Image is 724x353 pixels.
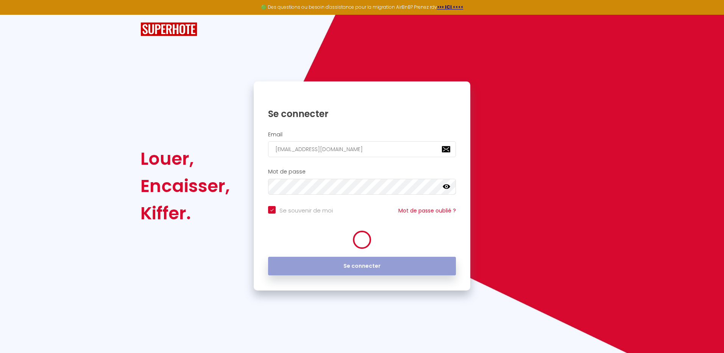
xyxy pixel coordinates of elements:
div: Encaisser, [140,172,230,200]
div: Louer, [140,145,230,172]
button: Se connecter [268,257,456,276]
h2: Email [268,131,456,138]
input: Ton Email [268,141,456,157]
div: Kiffer. [140,200,230,227]
a: >>> ICI <<<< [437,4,463,10]
img: SuperHote logo [140,22,197,36]
h2: Mot de passe [268,169,456,175]
h1: Se connecter [268,108,456,120]
a: Mot de passe oublié ? [398,207,456,214]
